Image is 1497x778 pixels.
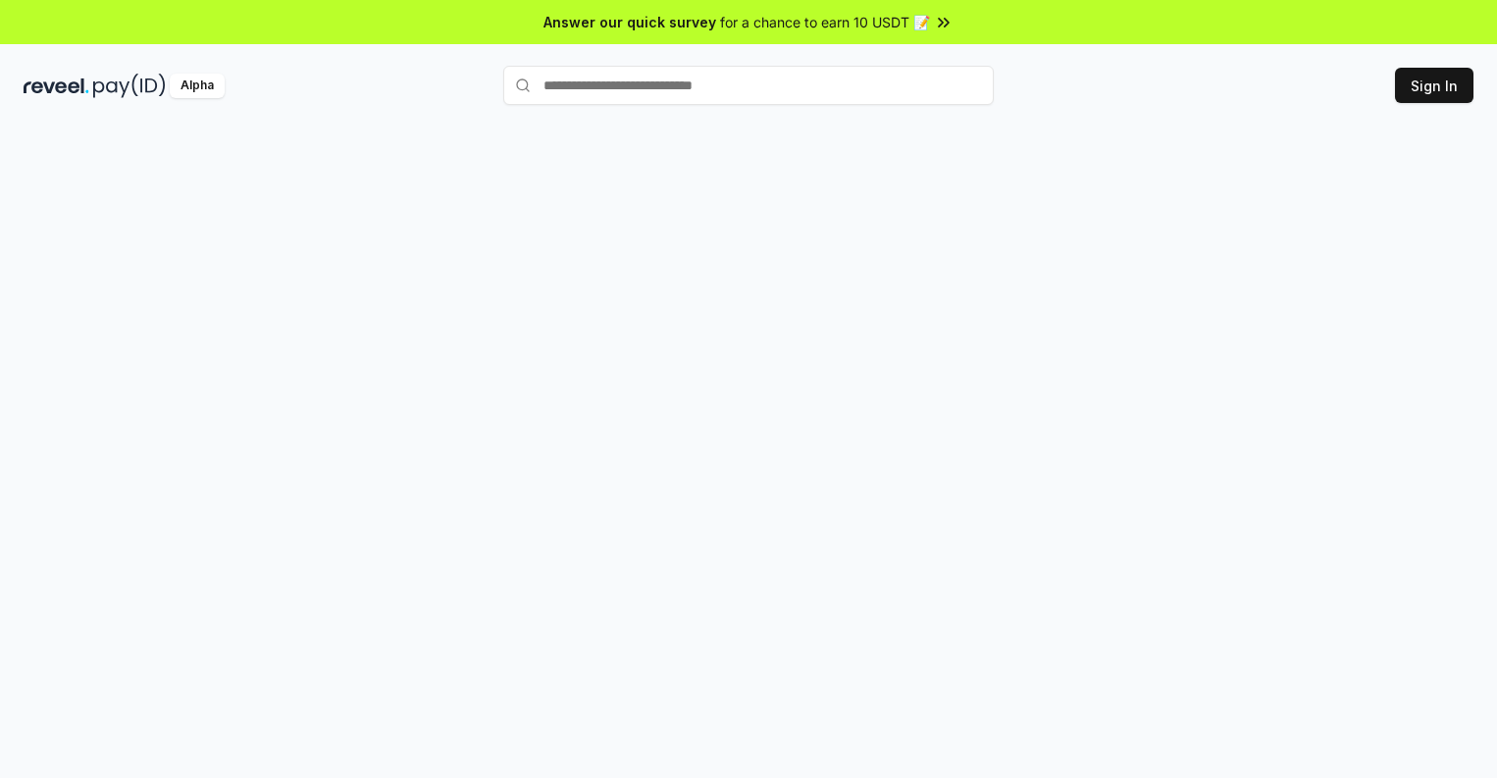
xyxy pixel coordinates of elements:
[170,74,225,98] div: Alpha
[93,74,166,98] img: pay_id
[1395,68,1473,103] button: Sign In
[543,12,716,32] span: Answer our quick survey
[24,74,89,98] img: reveel_dark
[720,12,930,32] span: for a chance to earn 10 USDT 📝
